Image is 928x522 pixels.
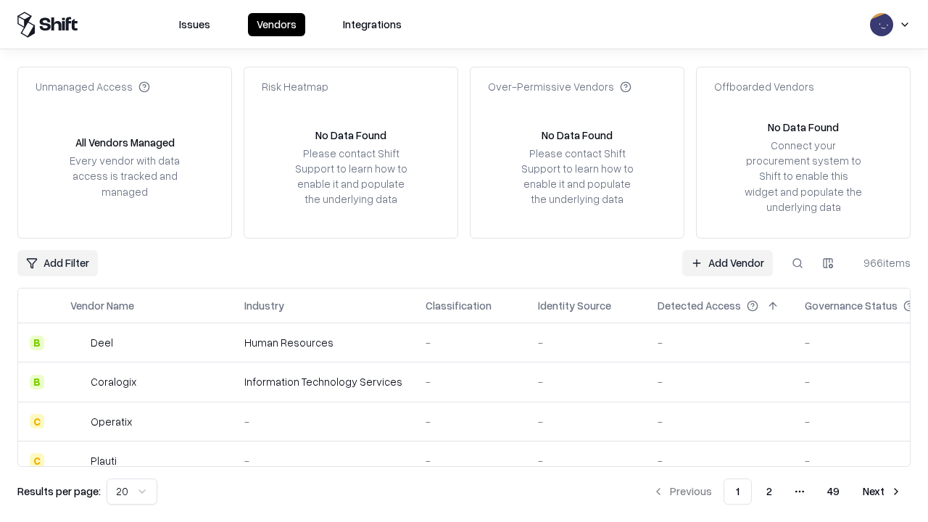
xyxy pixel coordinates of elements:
[743,138,863,215] div: Connect your procurement system to Shift to enable this widget and populate the underlying data
[291,146,411,207] div: Please contact Shift Support to learn how to enable it and populate the underlying data
[854,478,911,505] button: Next
[658,335,782,350] div: -
[768,120,839,135] div: No Data Found
[91,374,136,389] div: Coralogix
[91,335,113,350] div: Deel
[658,414,782,429] div: -
[262,79,328,94] div: Risk Heatmap
[30,453,44,468] div: C
[65,153,185,199] div: Every vendor with data access is tracked and managed
[658,374,782,389] div: -
[91,414,132,429] div: Operatix
[334,13,410,36] button: Integrations
[644,478,911,505] nav: pagination
[542,128,613,143] div: No Data Found
[244,414,402,429] div: -
[517,146,637,207] div: Please contact Shift Support to learn how to enable it and populate the underlying data
[75,135,175,150] div: All Vendors Managed
[538,374,634,389] div: -
[538,298,611,313] div: Identity Source
[816,478,851,505] button: 49
[17,484,101,499] p: Results per page:
[538,414,634,429] div: -
[714,79,814,94] div: Offboarded Vendors
[426,335,515,350] div: -
[70,298,134,313] div: Vendor Name
[70,414,85,428] img: Operatix
[70,375,85,389] img: Coralogix
[70,453,85,468] img: Plauti
[426,298,492,313] div: Classification
[244,453,402,468] div: -
[426,453,515,468] div: -
[658,298,741,313] div: Detected Access
[755,478,784,505] button: 2
[488,79,631,94] div: Over-Permissive Vendors
[17,250,98,276] button: Add Filter
[682,250,773,276] a: Add Vendor
[658,453,782,468] div: -
[805,298,898,313] div: Governance Status
[538,335,634,350] div: -
[244,298,284,313] div: Industry
[244,374,402,389] div: Information Technology Services
[315,128,386,143] div: No Data Found
[30,414,44,428] div: C
[70,336,85,350] img: Deel
[30,336,44,350] div: B
[853,255,911,270] div: 966 items
[724,478,752,505] button: 1
[426,374,515,389] div: -
[244,335,402,350] div: Human Resources
[248,13,305,36] button: Vendors
[30,375,44,389] div: B
[36,79,150,94] div: Unmanaged Access
[91,453,117,468] div: Plauti
[170,13,219,36] button: Issues
[426,414,515,429] div: -
[538,453,634,468] div: -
